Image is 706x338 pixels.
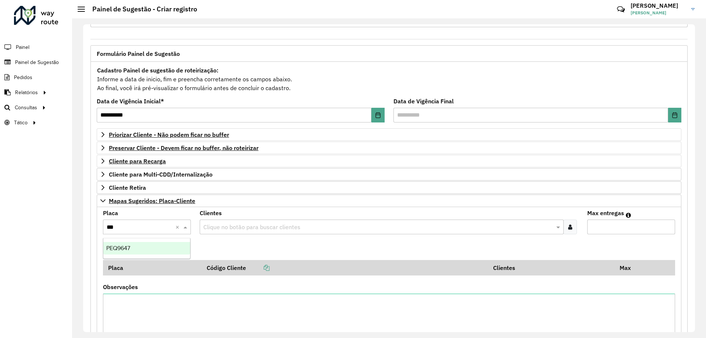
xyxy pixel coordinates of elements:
strong: Cadastro Painel de sugestão de roteirização: [97,67,218,74]
span: Clear all [175,223,182,231]
a: Cliente Retira [97,181,681,194]
label: Max entregas [587,209,624,217]
label: Data de Vigência Final [393,97,454,106]
th: Placa [103,260,202,275]
label: Data de Vigência Inicial [97,97,164,106]
label: Placa [103,209,118,217]
span: Painel de Sugestão [15,58,59,66]
th: Max [614,260,644,275]
span: Preservar Cliente - Devem ficar no buffer, não roteirizar [109,145,258,151]
label: Observações [103,282,138,291]
th: Clientes [488,260,614,275]
a: Mapas Sugeridos: Placa-Cliente [97,195,681,207]
span: Consultas [15,104,37,111]
span: Painel [16,43,29,51]
span: Cliente para Recarga [109,158,166,164]
label: Clientes [200,209,222,217]
span: Pedidos [14,74,32,81]
th: Código Cliente [202,260,488,275]
button: Choose Date [371,108,385,122]
h2: Painel de Sugestão - Criar registro [85,5,197,13]
a: Preservar Cliente - Devem ficar no buffer, não roteirizar [97,142,681,154]
h3: [PERSON_NAME] [631,2,686,9]
span: Priorizar Cliente - Não podem ficar no buffer [109,132,229,138]
a: Cliente para Multi-CDD/Internalização [97,168,681,181]
span: Formulário Painel de Sugestão [97,51,180,57]
span: Cliente para Multi-CDD/Internalização [109,171,213,177]
a: Cliente para Recarga [97,155,681,167]
a: Contato Rápido [613,1,629,17]
span: Tático [14,119,28,127]
span: [PERSON_NAME] [631,10,686,16]
span: Mapas Sugeridos: Placa-Cliente [109,198,195,204]
a: Copiar [246,264,270,271]
ng-dropdown-panel: Options list [103,238,190,259]
button: Choose Date [668,108,681,122]
div: Informe a data de inicio, fim e preencha corretamente os campos abaixo. Ao final, você irá pré-vi... [97,65,681,93]
a: Priorizar Cliente - Não podem ficar no buffer [97,128,681,141]
em: Máximo de clientes que serão colocados na mesma rota com os clientes informados [626,212,631,218]
span: Relatórios [15,89,38,96]
span: PEQ9647 [106,245,130,251]
span: Cliente Retira [109,185,146,191]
